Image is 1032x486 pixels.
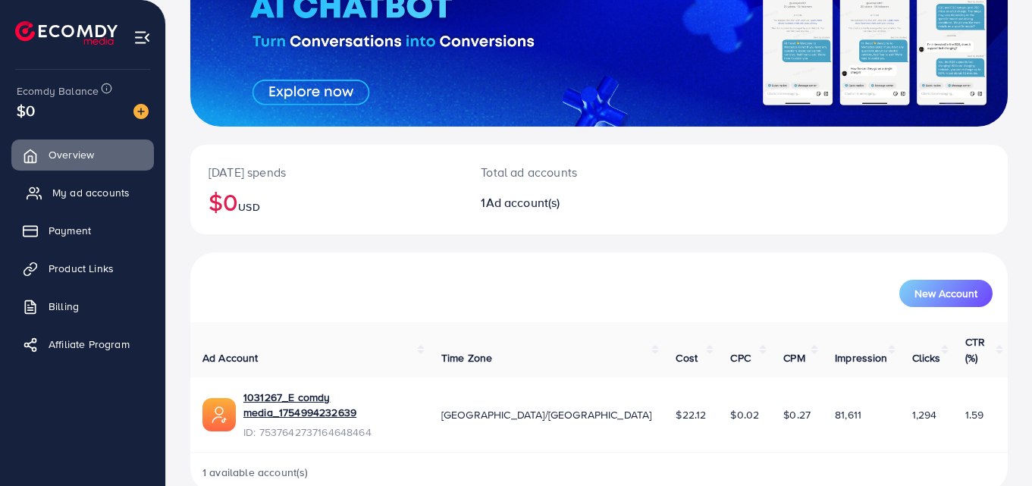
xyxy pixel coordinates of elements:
a: Payment [11,215,154,246]
a: 1031267_E comdy media_1754994232639 [243,390,417,421]
span: Ad account(s) [486,194,560,211]
a: Overview [11,140,154,170]
img: image [133,104,149,119]
span: 1 available account(s) [202,465,309,480]
span: Affiliate Program [49,337,130,352]
span: Billing [49,299,79,314]
span: Payment [49,223,91,238]
span: 1.59 [965,407,984,422]
span: Impression [835,350,888,365]
span: Cost [676,350,698,365]
span: Overview [49,147,94,162]
a: Affiliate Program [11,329,154,359]
img: menu [133,29,151,46]
p: Total ad accounts [481,163,649,181]
span: $0 [17,99,35,121]
span: CPM [783,350,805,365]
span: $0.27 [783,407,811,422]
span: 81,611 [835,407,861,422]
span: $0.02 [730,407,759,422]
span: CTR (%) [965,334,985,365]
span: Ad Account [202,350,259,365]
span: Time Zone [441,350,492,365]
img: logo [15,21,118,45]
span: My ad accounts [52,185,130,200]
a: Product Links [11,253,154,284]
span: $22.12 [676,407,706,422]
a: Billing [11,291,154,321]
h2: $0 [209,187,444,216]
iframe: Chat [968,418,1021,475]
span: [GEOGRAPHIC_DATA]/[GEOGRAPHIC_DATA] [441,407,652,422]
span: 1,294 [912,407,937,422]
span: USD [238,199,259,215]
h2: 1 [481,196,649,210]
span: Product Links [49,261,114,276]
p: [DATE] spends [209,163,444,181]
span: ID: 7537642737164648464 [243,425,417,440]
span: New Account [914,288,977,299]
span: Clicks [912,350,941,365]
span: CPC [730,350,750,365]
img: ic-ads-acc.e4c84228.svg [202,398,236,431]
a: My ad accounts [11,177,154,208]
span: Ecomdy Balance [17,83,99,99]
button: New Account [899,280,993,307]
